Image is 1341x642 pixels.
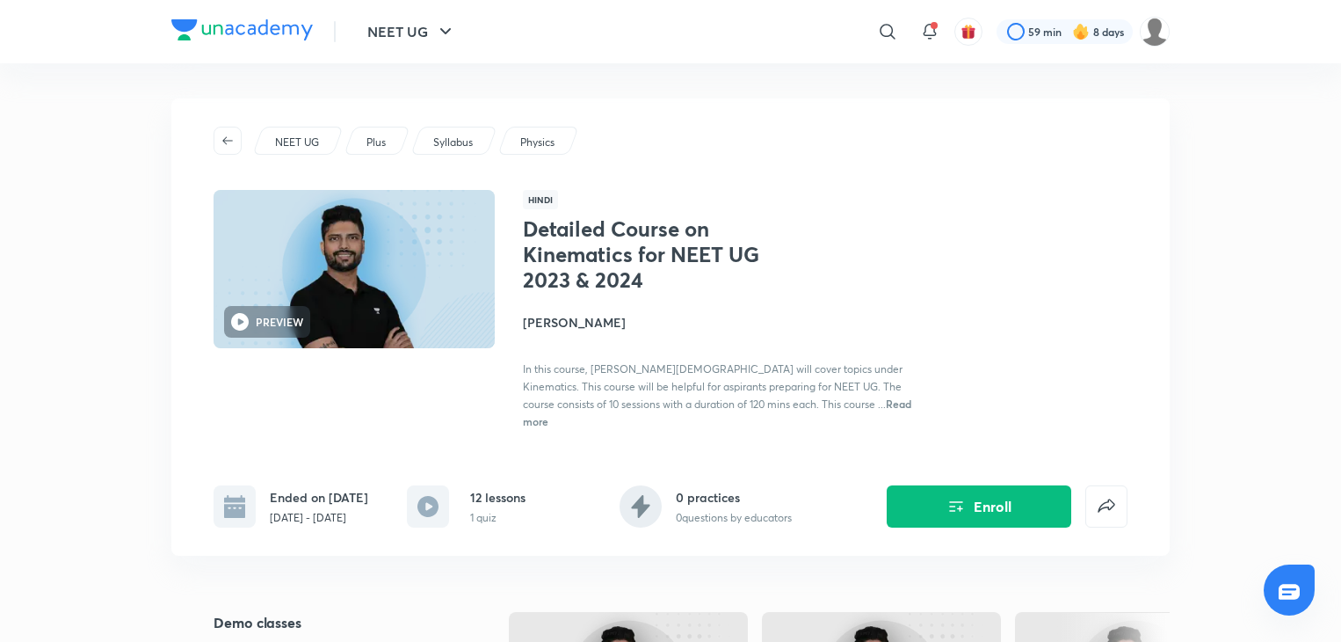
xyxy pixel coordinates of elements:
[433,135,473,150] p: Syllabus
[171,19,313,40] img: Company Logo
[211,188,497,350] img: Thumbnail
[275,135,319,150] p: NEET UG
[676,510,792,526] p: 0 questions by educators
[520,135,555,150] p: Physics
[523,313,917,332] h4: [PERSON_NAME]
[470,488,526,507] h6: 12 lessons
[954,18,982,46] button: avatar
[676,488,792,507] h6: 0 practices
[270,488,368,507] h6: Ended on [DATE]
[887,485,1071,528] button: Enroll
[1072,23,1090,40] img: streak
[364,135,389,150] a: Plus
[960,24,976,40] img: avatar
[171,19,313,45] a: Company Logo
[366,135,386,150] p: Plus
[523,362,902,411] span: In this course, [PERSON_NAME][DEMOGRAPHIC_DATA] will cover topics under Kinematics. This course w...
[518,135,558,150] a: Physics
[470,510,526,526] p: 1 quiz
[270,510,368,526] p: [DATE] - [DATE]
[256,314,303,330] h6: PREVIEW
[357,14,467,49] button: NEET UG
[1085,485,1127,528] button: false
[214,612,453,633] h5: Demo classes
[272,135,323,150] a: NEET UG
[1140,17,1170,47] img: Apekkshaa
[431,135,476,150] a: Syllabus
[523,216,810,292] h1: Detailed Course on Kinematics for NEET UG 2023 & 2024
[523,190,558,209] span: Hindi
